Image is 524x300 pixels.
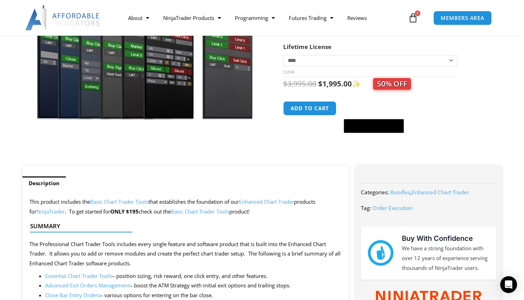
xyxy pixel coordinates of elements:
a: Order Execution [372,204,413,211]
bdi: 1,995.00 [318,79,352,89]
span: Categories: [361,189,389,196]
a: About [121,10,156,26]
a: Basic Chart Trader Tools [171,208,229,215]
a: Enhanced Chart Trader [239,198,294,205]
a: Programming [228,10,282,26]
a: Reviews [340,10,374,26]
div: Open Intercom Messenger [500,276,517,293]
a: NinjaTrader [36,208,65,215]
nav: Menu [121,10,406,26]
strong: ONLY $195 [110,208,139,215]
p: This product includes the that establishes the foundation of our products for . To get started for [29,197,342,217]
a: Essential Chart Trader Tools [45,272,112,279]
span: 50% OFF [373,78,411,90]
span: 0 [415,11,420,16]
li: – position sizing, risk reward, one click entry, and other features. [45,271,342,281]
a: NinjaTrader Products [156,10,228,26]
a: Description [22,176,66,190]
a: Futures Trading [282,10,340,26]
iframe: Secure express checkout frame [342,100,405,117]
p: We have a strong foundation with over 12 years of experience serving thousands of NinjaTrader users. [402,244,489,273]
iframe: PayPal Message 1 [283,138,488,144]
a: Enhanced Chart Trader [412,189,469,196]
span: Tag: [361,204,371,211]
a: 0 [398,8,428,28]
span: ✨ [352,79,411,89]
img: mark thumbs good 43913 | Affordable Indicators – NinjaTrader [368,240,393,265]
a: Clear options [283,70,294,75]
a: Bundles [390,189,410,196]
label: Lifetime License [283,43,331,51]
span: , [390,189,469,196]
a: Basic Chart Trader Tools [90,198,148,205]
span: MEMBERS AREA [441,15,484,21]
h4: Summary [30,223,336,230]
span: $ [283,79,287,89]
button: Add to cart [283,101,336,116]
span: check out the product! [139,208,250,215]
bdi: 3,995.00 [283,79,316,89]
li: – boost the ATM Strategy with initial exit options and trailing stops. [45,281,342,291]
img: LogoAI | Affordable Indicators – NinjaTrader [25,5,100,30]
p: The Professional Chart Trader Tools includes every single feature and software product that is bu... [29,239,342,269]
span: $ [318,79,322,89]
a: MEMBERS AREA [433,11,492,25]
a: Close Bar Entry Orders [45,292,100,299]
a: Advanced Exit Orders Management [45,282,130,289]
button: Buy with GPay [344,119,404,133]
h3: Buy With Confidence [402,233,489,244]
